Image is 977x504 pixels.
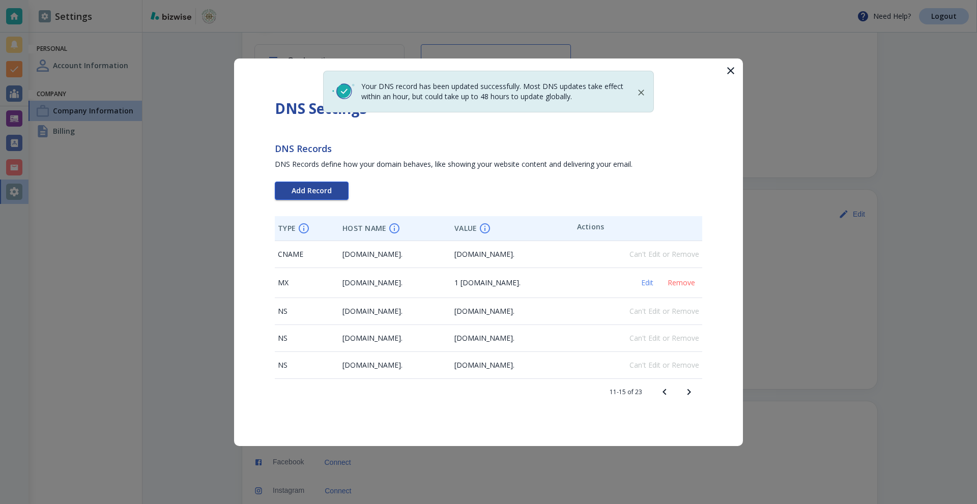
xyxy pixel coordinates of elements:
[652,380,677,404] button: Previous page
[342,278,403,287] span: [DOMAIN_NAME].
[332,83,355,99] img: Success
[664,276,699,289] button: Remove
[342,360,403,370] span: [DOMAIN_NAME].
[454,306,514,316] span: [DOMAIN_NAME].
[454,333,514,343] span: [DOMAIN_NAME].
[629,360,699,370] span: Can't Edit or Remove
[629,249,699,259] span: Can't Edit or Remove
[629,306,699,316] span: Can't Edit or Remove
[278,224,296,233] h4: TYPE
[278,360,288,370] span: NS
[278,249,303,259] span: CNAME
[454,249,514,259] span: [DOMAIN_NAME].
[275,142,702,155] h2: DNS Records
[342,306,403,316] span: [DOMAIN_NAME].
[292,187,332,194] span: Add Record
[275,99,367,118] strong: DNS Settings
[577,222,605,231] h4: Actions
[454,278,521,287] span: 1 [DOMAIN_NAME].
[454,224,477,233] h4: VALUE
[278,278,289,287] span: MX
[275,159,633,169] span: DNS Records define how your domain behaves, like showing your website content and delivering your...
[342,249,403,259] span: [DOMAIN_NAME].
[668,279,695,286] span: Remove
[342,224,386,233] h4: HOST NAME
[633,84,649,101] button: Close
[631,276,664,289] button: Edit
[275,182,349,200] button: Add Record
[361,77,625,106] div: Your DNS record has been updated successfully. Most DNS updates take effect within an hour, but c...
[677,380,701,404] button: Next page
[342,333,403,343] span: [DOMAIN_NAME].
[629,333,699,343] span: Can't Edit or Remove
[278,306,288,316] span: NS
[635,279,659,286] span: Edit
[454,360,514,370] span: [DOMAIN_NAME].
[610,388,642,396] p: 11-15 of 23
[278,333,288,343] span: NS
